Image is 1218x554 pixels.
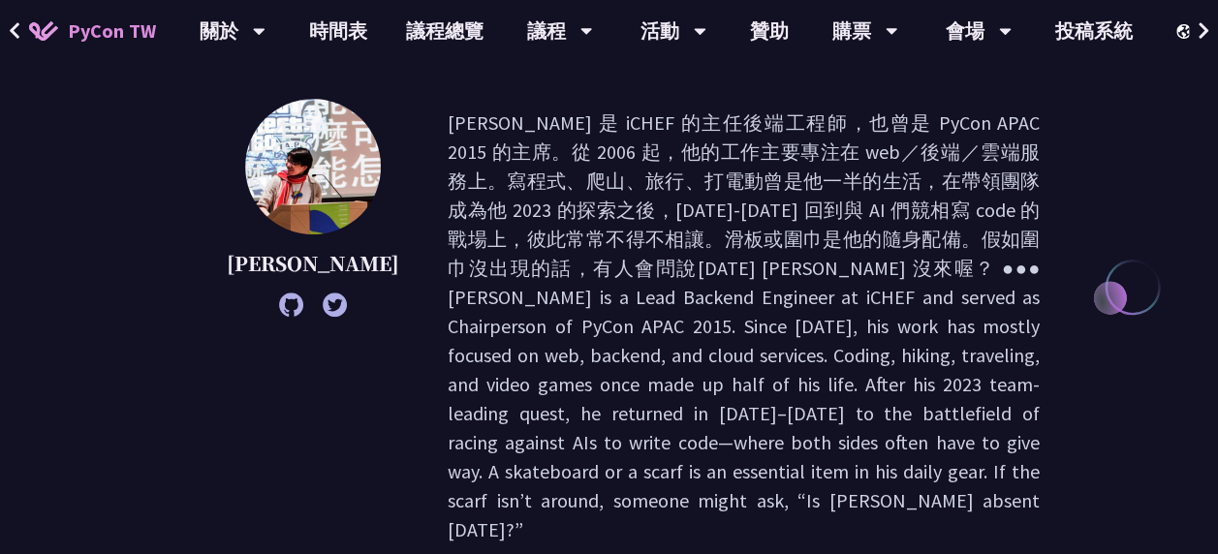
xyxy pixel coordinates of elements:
[68,16,156,46] span: PyCon TW
[227,249,399,278] p: [PERSON_NAME]
[1176,24,1196,39] img: Locale Icon
[29,21,58,41] img: Home icon of PyCon TW 2025
[245,99,381,234] img: Keith Yang
[10,7,175,55] a: PyCon TW
[448,108,1040,544] p: [PERSON_NAME] 是 iCHEF 的主任後端工程師，也曾是 PyCon APAC 2015 的主席。從 2006 起，他的工作主要專注在 web／後端／雲端服務上。寫程式、爬山、旅行、...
